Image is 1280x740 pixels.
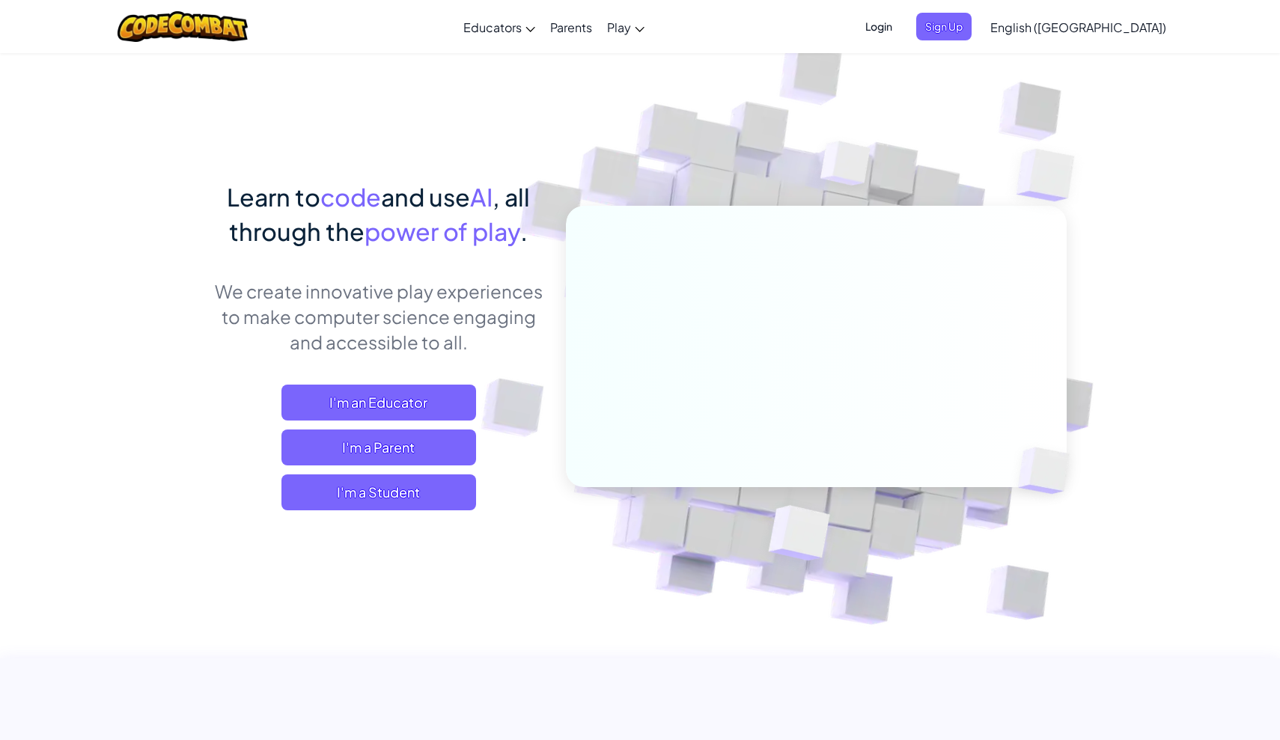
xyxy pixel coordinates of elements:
[281,429,476,465] a: I'm a Parent
[793,111,900,223] img: Overlap cubes
[600,7,652,47] a: Play
[320,182,381,212] span: code
[983,7,1174,47] a: English ([GEOGRAPHIC_DATA])
[381,182,470,212] span: and use
[607,19,631,35] span: Play
[281,474,476,510] button: I'm a Student
[470,182,493,212] span: AI
[213,278,543,355] p: We create innovative play experiences to make computer science engaging and accessible to all.
[365,216,520,246] span: power of play
[543,7,600,47] a: Parents
[990,19,1166,35] span: English ([GEOGRAPHIC_DATA])
[732,474,866,598] img: Overlap cubes
[987,112,1116,239] img: Overlap cubes
[463,19,522,35] span: Educators
[916,13,972,40] button: Sign Up
[856,13,901,40] button: Login
[227,182,320,212] span: Learn to
[993,416,1106,525] img: Overlap cubes
[281,385,476,421] a: I'm an Educator
[520,216,528,246] span: .
[456,7,543,47] a: Educators
[118,11,249,42] img: CodeCombat logo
